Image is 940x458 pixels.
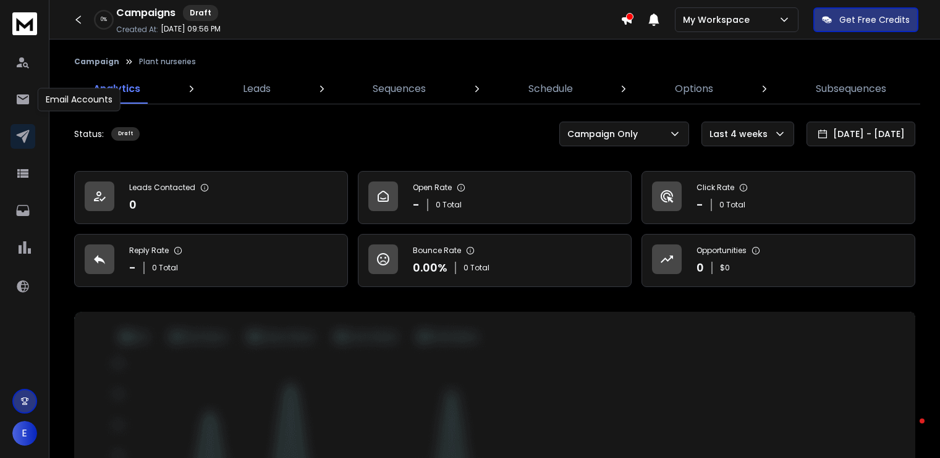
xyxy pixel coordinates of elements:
[521,74,580,104] a: Schedule
[683,14,755,26] p: My Workspace
[152,263,178,273] p: 0 Total
[675,81,713,96] p: Options
[436,200,462,210] p: 0 Total
[235,74,278,104] a: Leads
[93,81,140,96] p: Analytics
[86,74,148,104] a: Analytics
[12,421,37,446] button: E
[641,234,915,287] a: Opportunities0$0
[129,259,136,277] p: -
[813,7,918,32] button: Get Free Credits
[816,81,886,96] p: Subsequences
[709,128,773,140] p: Last 4 weeks
[116,25,158,35] p: Created At:
[161,24,221,34] p: [DATE] 09:56 PM
[807,122,915,146] button: [DATE] - [DATE]
[719,200,745,210] p: 0 Total
[373,81,426,96] p: Sequences
[74,171,348,224] a: Leads Contacted0
[839,14,910,26] p: Get Free Credits
[139,57,196,67] p: Plant nurseries
[667,74,721,104] a: Options
[895,415,925,445] iframe: Intercom live chat
[183,5,218,21] div: Draft
[697,246,747,256] p: Opportunities
[358,234,632,287] a: Bounce Rate0.00%0 Total
[116,6,176,20] h1: Campaigns
[697,183,734,193] p: Click Rate
[641,171,915,224] a: Click Rate-0 Total
[358,171,632,224] a: Open Rate-0 Total
[528,81,573,96] p: Schedule
[129,196,137,214] p: 0
[567,128,643,140] p: Campaign Only
[464,263,489,273] p: 0 Total
[38,88,121,111] div: Email Accounts
[101,16,107,23] p: 0 %
[243,81,271,96] p: Leads
[74,128,104,140] p: Status:
[129,246,169,256] p: Reply Rate
[413,246,461,256] p: Bounce Rate
[697,259,704,277] p: 0
[74,57,119,67] button: Campaign
[808,74,894,104] a: Subsequences
[129,183,195,193] p: Leads Contacted
[413,183,452,193] p: Open Rate
[413,259,447,277] p: 0.00 %
[720,263,730,273] p: $ 0
[111,127,140,141] div: Draft
[413,196,420,214] p: -
[365,74,433,104] a: Sequences
[697,196,703,214] p: -
[74,234,348,287] a: Reply Rate-0 Total
[12,12,37,35] img: logo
